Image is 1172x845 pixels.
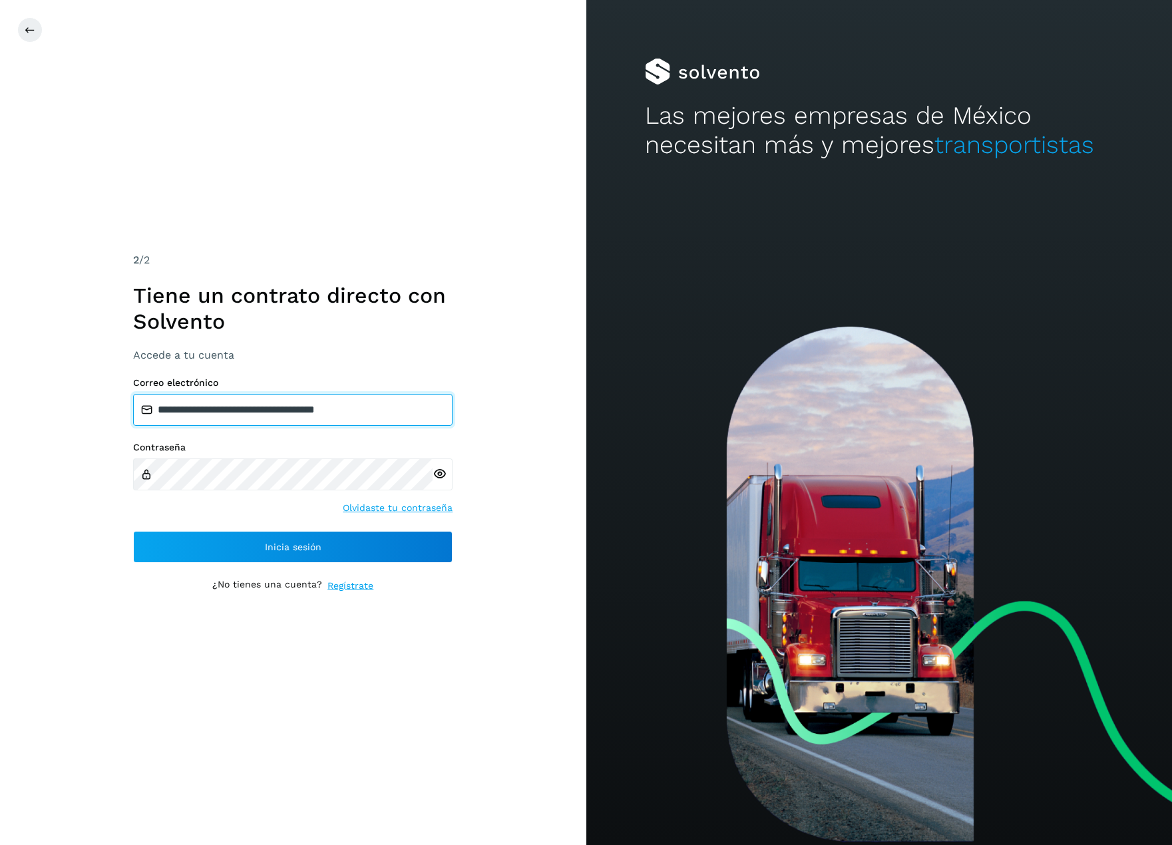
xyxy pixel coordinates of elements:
[133,254,139,266] span: 2
[133,442,453,453] label: Contraseña
[343,501,453,515] a: Olvidaste tu contraseña
[133,252,453,268] div: /2
[133,377,453,389] label: Correo electrónico
[934,130,1094,159] span: transportistas
[645,101,1113,160] h2: Las mejores empresas de México necesitan más y mejores
[327,579,373,593] a: Regístrate
[265,542,321,552] span: Inicia sesión
[212,579,322,593] p: ¿No tienes una cuenta?
[133,349,453,361] h3: Accede a tu cuenta
[133,283,453,334] h1: Tiene un contrato directo con Solvento
[133,531,453,563] button: Inicia sesión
